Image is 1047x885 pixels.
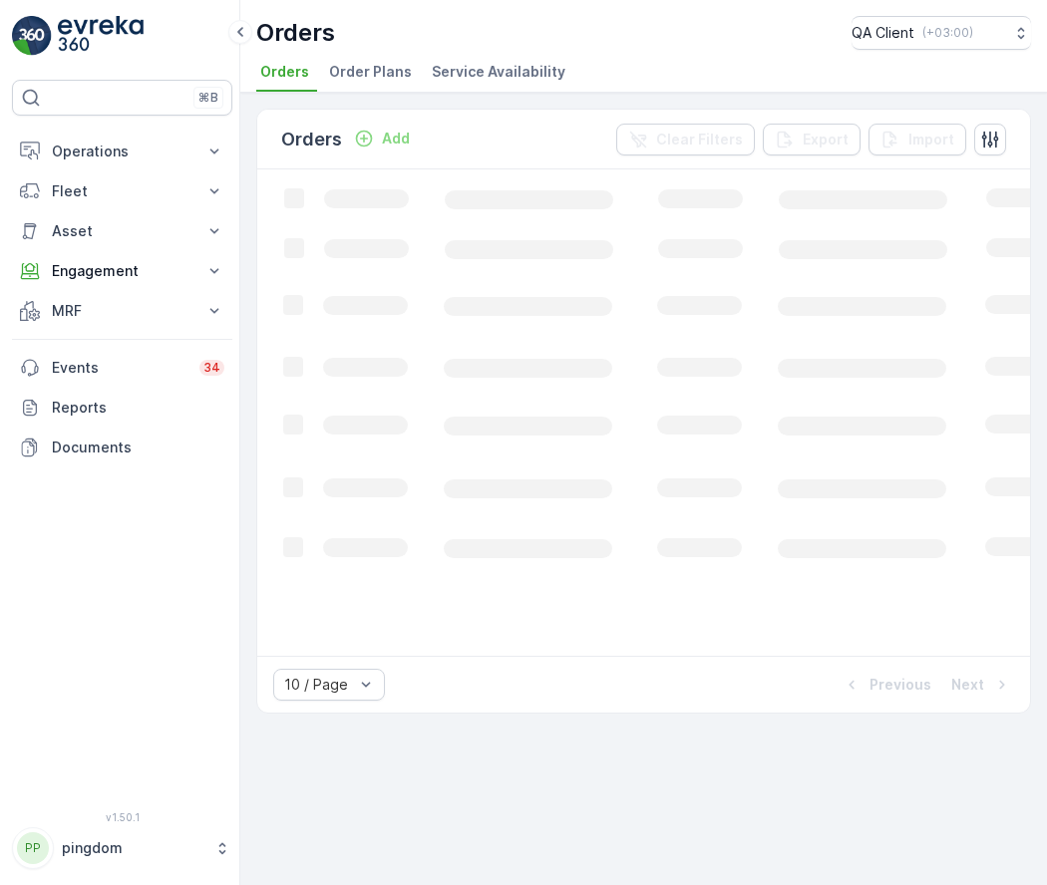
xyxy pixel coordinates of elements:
[12,211,232,251] button: Asset
[52,181,192,201] p: Fleet
[840,673,933,697] button: Previous
[656,130,743,149] p: Clear Filters
[52,301,192,321] p: MRF
[908,130,954,149] p: Import
[52,358,187,378] p: Events
[852,16,1031,50] button: QA Client(+03:00)
[763,124,861,155] button: Export
[346,127,418,150] button: Add
[17,832,49,864] div: PP
[52,398,224,418] p: Reports
[12,388,232,428] a: Reports
[12,291,232,331] button: MRF
[12,811,232,823] span: v 1.50.1
[869,124,966,155] button: Import
[949,673,1014,697] button: Next
[852,23,914,43] p: QA Client
[256,17,335,49] p: Orders
[616,124,755,155] button: Clear Filters
[52,221,192,241] p: Asset
[62,838,204,858] p: pingdom
[432,62,565,82] span: Service Availability
[12,348,232,388] a: Events34
[951,675,984,695] p: Next
[52,438,224,457] p: Documents
[382,129,410,148] p: Add
[12,251,232,291] button: Engagement
[803,130,849,149] p: Export
[52,261,192,281] p: Engagement
[58,16,144,56] img: logo_light-DOdMpM7g.png
[52,142,192,161] p: Operations
[12,171,232,211] button: Fleet
[203,360,220,376] p: 34
[870,675,931,695] p: Previous
[198,90,218,106] p: ⌘B
[12,132,232,171] button: Operations
[922,25,973,41] p: ( +03:00 )
[12,827,232,869] button: PPpingdom
[12,16,52,56] img: logo
[12,428,232,467] a: Documents
[260,62,309,82] span: Orders
[329,62,412,82] span: Order Plans
[281,126,342,153] p: Orders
